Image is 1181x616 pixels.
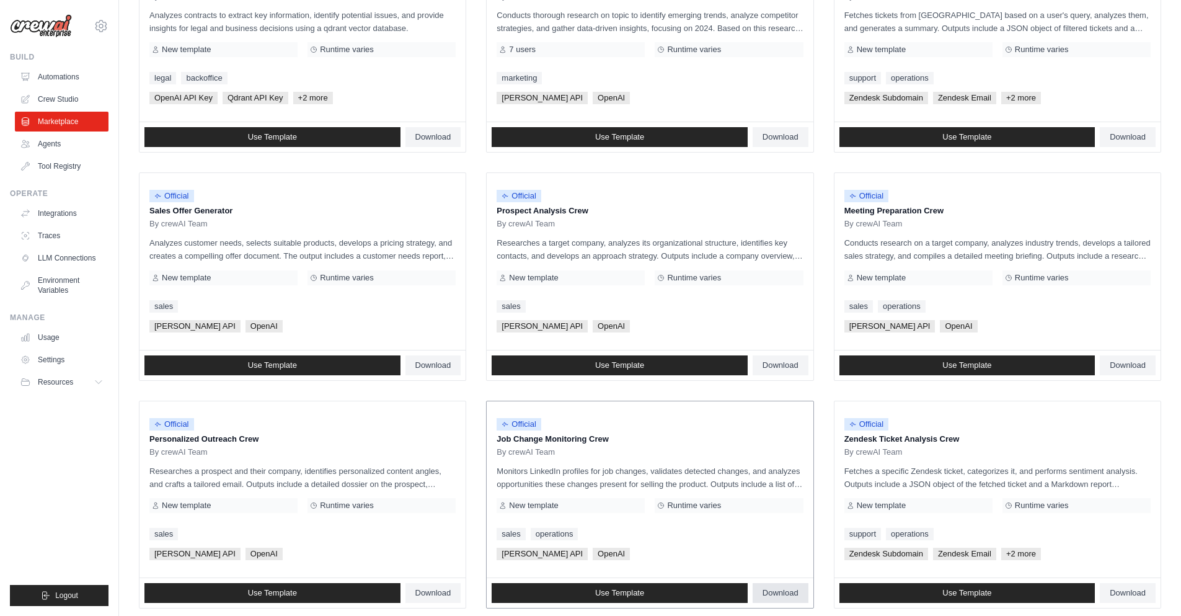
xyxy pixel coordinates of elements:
span: New template [857,501,906,511]
a: support [844,72,881,84]
span: 7 users [509,45,536,55]
span: Download [763,360,798,370]
a: Automations [15,67,108,87]
span: Use Template [942,588,991,598]
p: Fetches a specific Zendesk ticket, categorizes it, and performs sentiment analysis. Outputs inclu... [844,465,1151,491]
p: Fetches tickets from [GEOGRAPHIC_DATA] based on a user's query, analyzes them, and generates a su... [844,9,1151,35]
span: Official [149,418,194,431]
span: New template [857,45,906,55]
a: sales [497,300,525,313]
span: By crewAI Team [149,447,208,457]
span: OpenAI API Key [149,92,218,104]
span: OpenAI [593,92,630,104]
a: Download [1100,355,1156,375]
span: Official [149,190,194,202]
span: Official [844,190,889,202]
a: Environment Variables [15,270,108,300]
a: Traces [15,226,108,246]
a: Use Template [839,127,1095,147]
a: marketing [497,72,542,84]
span: +2 more [293,92,333,104]
span: By crewAI Team [497,219,555,229]
span: Official [844,418,889,431]
span: Download [1110,360,1146,370]
span: [PERSON_NAME] API [844,320,936,333]
a: Agents [15,134,108,154]
span: Zendesk Email [933,92,996,104]
span: Official [497,190,541,202]
span: Download [763,588,798,598]
span: OpenAI [940,320,977,333]
span: New template [162,45,211,55]
span: OpenAI [245,320,283,333]
span: Runtime varies [320,45,374,55]
span: Zendesk Subdomain [844,92,928,104]
p: Meeting Preparation Crew [844,205,1151,217]
a: Download [1100,127,1156,147]
div: Operate [10,189,108,199]
p: Researches a target company, analyzes its organizational structure, identifies key contacts, and ... [497,236,803,262]
p: Conducts research on a target company, analyzes industry trends, develops a tailored sales strate... [844,236,1151,262]
a: Download [405,355,461,375]
span: Use Template [595,360,644,370]
a: Use Template [492,355,748,375]
p: Conducts thorough research on topic to identify emerging trends, analyze competitor strategies, a... [497,9,803,35]
span: By crewAI Team [149,219,208,229]
span: Download [1110,588,1146,598]
p: Personalized Outreach Crew [149,433,456,445]
span: New template [509,273,558,283]
a: sales [149,528,178,540]
span: Use Template [248,588,297,598]
span: Use Template [595,132,644,142]
p: Analyzes customer needs, selects suitable products, develops a pricing strategy, and creates a co... [149,236,456,262]
a: Download [1100,583,1156,603]
span: Download [415,132,451,142]
a: backoffice [181,72,227,84]
a: Use Template [144,355,400,375]
span: +2 more [1001,548,1041,560]
p: Sales Offer Generator [149,205,456,217]
span: Zendesk Email [933,548,996,560]
span: [PERSON_NAME] API [497,92,588,104]
span: By crewAI Team [844,447,903,457]
a: Usage [15,328,108,347]
span: Runtime varies [667,501,721,511]
span: Runtime varies [667,273,721,283]
span: Official [497,418,541,431]
a: sales [497,528,525,540]
span: Runtime varies [320,273,374,283]
a: Download [753,127,808,147]
span: New template [162,273,211,283]
a: support [844,528,881,540]
a: Download [753,583,808,603]
a: sales [149,300,178,313]
div: Build [10,52,108,62]
span: OpenAI [593,548,630,560]
span: By crewAI Team [497,447,555,457]
p: Researches a prospect and their company, identifies personalized content angles, and crafts a tai... [149,465,456,491]
a: operations [878,300,926,313]
p: Job Change Monitoring Crew [497,433,803,445]
span: New template [509,501,558,511]
p: Zendesk Ticket Analysis Crew [844,433,1151,445]
span: New template [857,273,906,283]
a: legal [149,72,176,84]
span: Zendesk Subdomain [844,548,928,560]
span: New template [162,501,211,511]
span: Runtime varies [1015,273,1069,283]
span: Download [415,588,451,598]
a: Download [753,355,808,375]
span: Use Template [942,132,991,142]
a: Crew Studio [15,89,108,109]
a: Settings [15,350,108,370]
span: [PERSON_NAME] API [149,320,241,333]
span: OpenAI [593,320,630,333]
span: Logout [55,591,78,600]
span: OpenAI [245,548,283,560]
a: Marketplace [15,112,108,132]
a: Download [405,127,461,147]
span: Runtime varies [320,501,374,511]
a: LLM Connections [15,248,108,268]
span: Use Template [248,360,297,370]
a: operations [886,72,934,84]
